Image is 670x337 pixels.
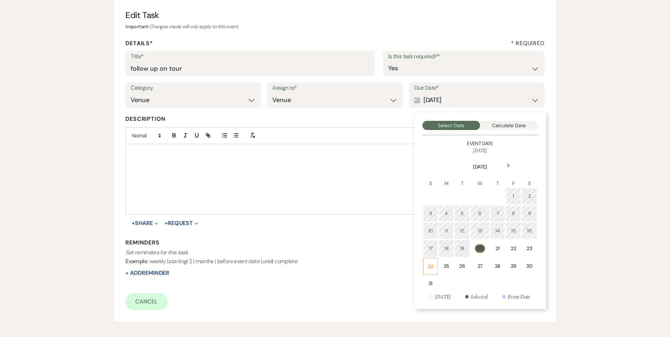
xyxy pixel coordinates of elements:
[428,227,434,235] div: 10
[443,245,449,252] div: 18
[475,244,485,253] div: 20
[480,121,538,130] button: Calculate Date
[495,245,501,252] div: 21
[495,210,501,217] div: 7
[475,262,485,270] div: 27
[422,147,538,154] h6: [DATE]
[490,171,505,187] th: T
[125,248,544,266] p: : weekly | | 2 | months | before event date | | complete
[388,52,539,62] label: Is this task required?*
[125,23,148,30] b: Important
[455,171,470,187] th: T
[125,258,147,265] b: Example
[165,220,198,226] button: Request
[423,171,438,187] th: S
[168,258,186,265] i: starting
[428,245,434,252] div: 17
[125,40,153,47] b: Details*
[510,262,516,270] div: 29
[435,292,450,301] div: [DATE]
[149,23,238,30] i: Changes made will only apply to this event.
[272,83,397,93] label: Assign to*
[125,293,168,310] a: Cancel
[459,262,465,270] div: 26
[511,40,545,47] h4: * Required
[428,262,434,270] div: 24
[439,171,454,187] th: M
[132,220,158,226] button: Share
[526,193,533,200] div: 2
[414,83,539,93] label: Due Date*
[132,220,135,226] span: +
[443,262,449,270] div: 25
[506,171,521,187] th: F
[470,292,487,301] div: Selected
[459,227,465,235] div: 12
[522,171,537,187] th: S
[428,280,434,287] div: 31
[423,155,537,171] th: [DATE]
[125,114,544,124] label: Description
[262,258,272,265] i: until
[131,52,369,62] label: Title*
[125,270,169,276] button: + AddReminder
[459,210,465,217] div: 5
[475,227,485,235] div: 13
[526,245,533,252] div: 23
[422,121,480,130] button: Select Date
[475,210,485,217] div: 6
[443,227,449,235] div: 11
[495,262,501,270] div: 28
[526,262,533,270] div: 30
[495,227,501,235] div: 14
[125,249,188,256] i: Set reminders for this task.
[443,210,449,217] div: 4
[422,140,538,147] h5: Event Date
[510,227,516,235] div: 15
[459,245,465,252] div: 19
[414,93,539,107] div: [DATE]
[510,245,516,252] div: 22
[510,193,516,200] div: 1
[508,292,530,301] div: Event Date
[125,9,544,21] h3: Edit Task
[125,239,544,247] h3: Reminders
[470,171,490,187] th: W
[428,210,434,217] div: 3
[165,220,168,226] span: +
[526,210,533,217] div: 9
[526,227,533,235] div: 16
[125,23,544,30] h6: :
[131,83,256,93] label: Category
[510,210,516,217] div: 8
